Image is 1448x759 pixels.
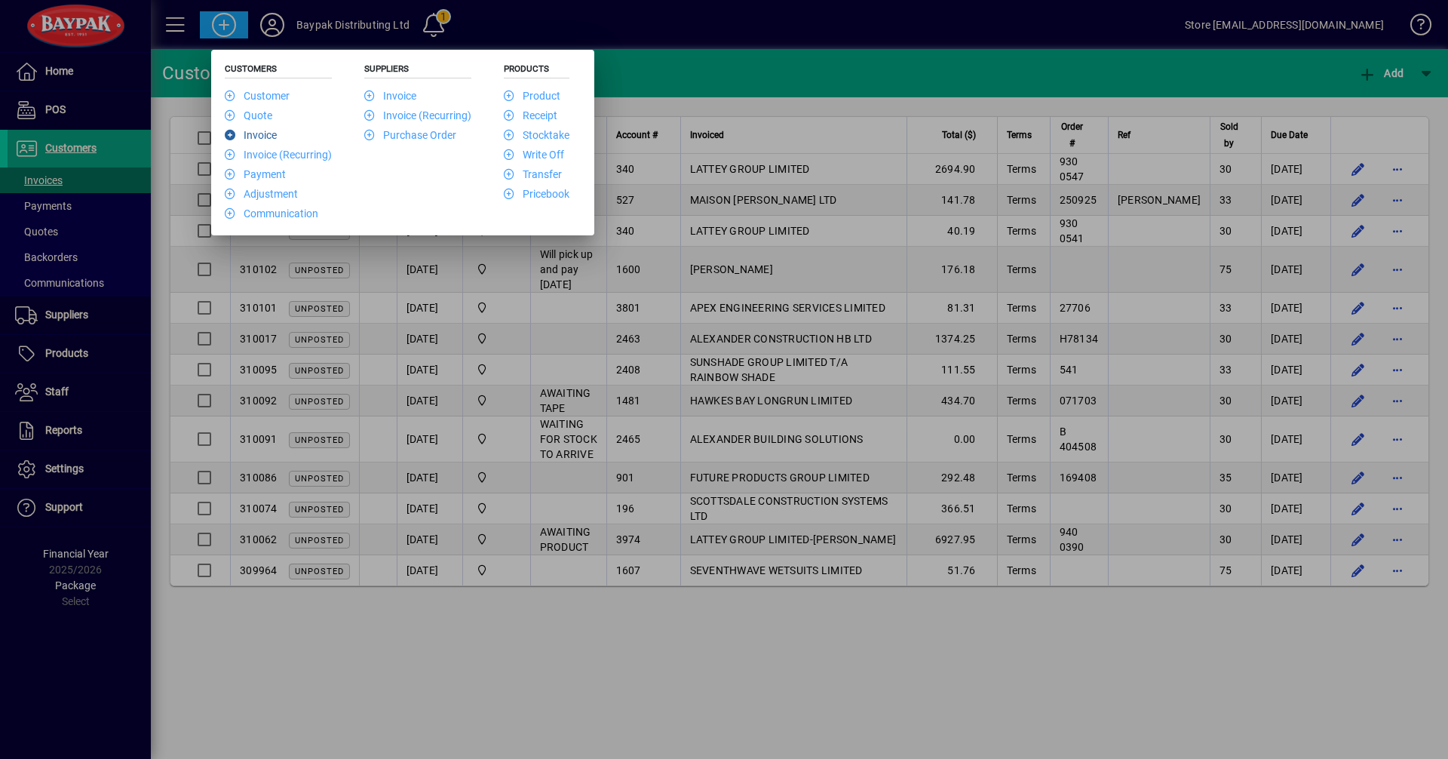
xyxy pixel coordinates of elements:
[364,63,471,78] h5: Suppliers
[225,188,298,200] a: Adjustment
[225,207,318,220] a: Communication
[504,188,569,200] a: Pricebook
[225,149,332,161] a: Invoice (Recurring)
[364,129,456,141] a: Purchase Order
[504,168,562,180] a: Transfer
[364,90,416,102] a: Invoice
[225,168,286,180] a: Payment
[225,109,272,121] a: Quote
[364,109,471,121] a: Invoice (Recurring)
[225,129,277,141] a: Invoice
[504,109,557,121] a: Receipt
[504,90,560,102] a: Product
[225,90,290,102] a: Customer
[504,129,569,141] a: Stocktake
[504,63,569,78] h5: Products
[225,63,332,78] h5: Customers
[504,149,564,161] a: Write Off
